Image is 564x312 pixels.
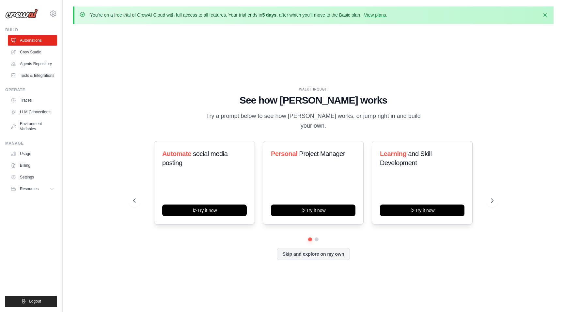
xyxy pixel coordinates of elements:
[5,141,57,146] div: Manage
[133,94,493,106] h1: See how [PERSON_NAME] works
[8,95,57,106] a: Traces
[162,150,191,157] span: Automate
[380,150,431,166] span: and Skill Development
[8,35,57,46] a: Automations
[5,9,38,19] img: Logo
[364,12,386,18] a: View plans
[262,12,276,18] strong: 5 days
[8,172,57,182] a: Settings
[8,47,57,57] a: Crew Studio
[5,27,57,33] div: Build
[8,149,57,159] a: Usage
[8,70,57,81] a: Tools & Integrations
[133,87,493,92] div: WALKTHROUGH
[8,119,57,134] a: Environment Variables
[8,184,57,194] button: Resources
[20,186,39,191] span: Resources
[29,299,41,304] span: Logout
[162,150,228,166] span: social media posting
[5,296,57,307] button: Logout
[90,12,387,18] p: You're on a free trial of CrewAI Cloud with full access to all features. Your trial ends in , aft...
[299,150,345,157] span: Project Manager
[271,150,297,157] span: Personal
[271,205,355,216] button: Try it now
[162,205,247,216] button: Try it now
[5,87,57,92] div: Operate
[380,150,406,157] span: Learning
[8,107,57,117] a: LLM Connections
[204,111,423,131] p: Try a prompt below to see how [PERSON_NAME] works, or jump right in and build your own.
[8,160,57,171] a: Billing
[380,205,464,216] button: Try it now
[277,248,350,260] button: Skip and explore on my own
[8,59,57,69] a: Agents Repository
